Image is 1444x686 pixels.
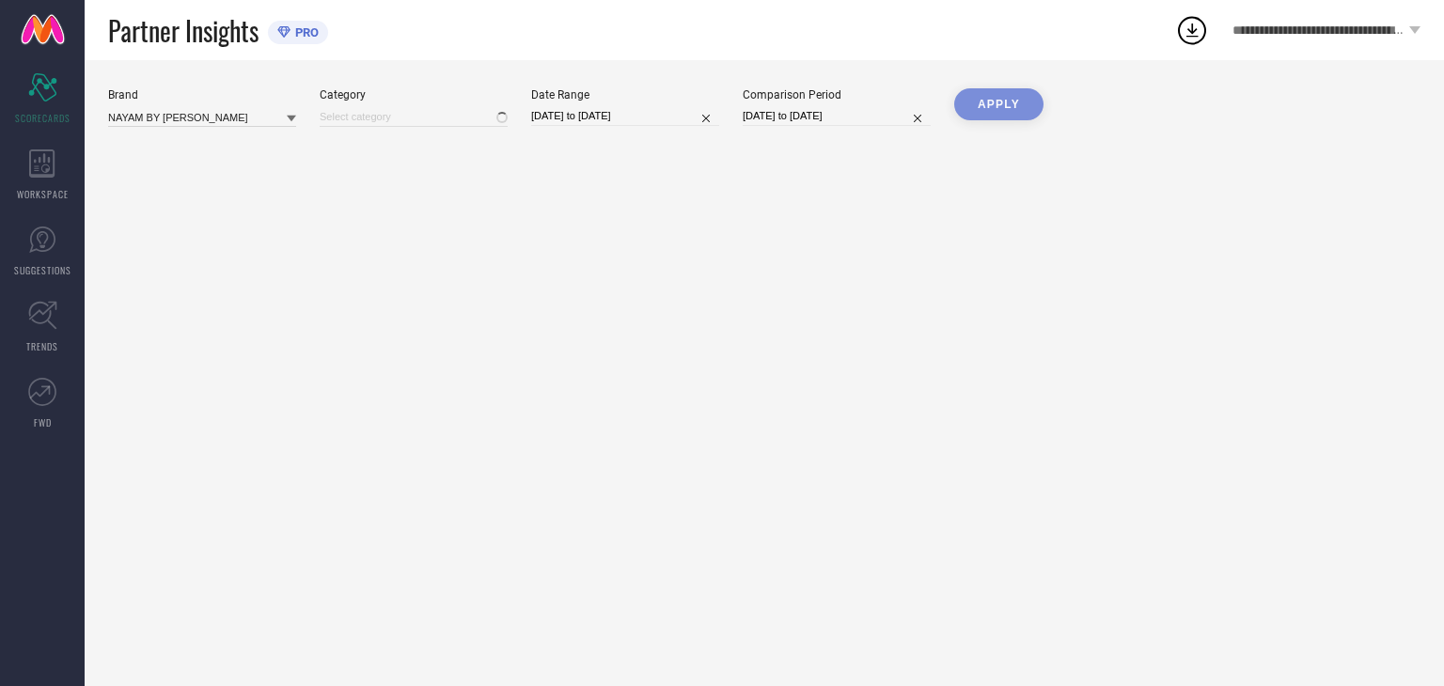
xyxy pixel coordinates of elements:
[743,88,931,101] div: Comparison Period
[15,111,71,125] span: SCORECARDS
[320,88,508,101] div: Category
[290,25,319,39] span: PRO
[14,263,71,277] span: SUGGESTIONS
[531,88,719,101] div: Date Range
[26,339,58,353] span: TRENDS
[108,11,259,50] span: Partner Insights
[743,106,931,126] input: Select comparison period
[17,187,69,201] span: WORKSPACE
[1175,13,1209,47] div: Open download list
[34,415,52,429] span: FWD
[531,106,719,126] input: Select date range
[108,88,296,101] div: Brand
